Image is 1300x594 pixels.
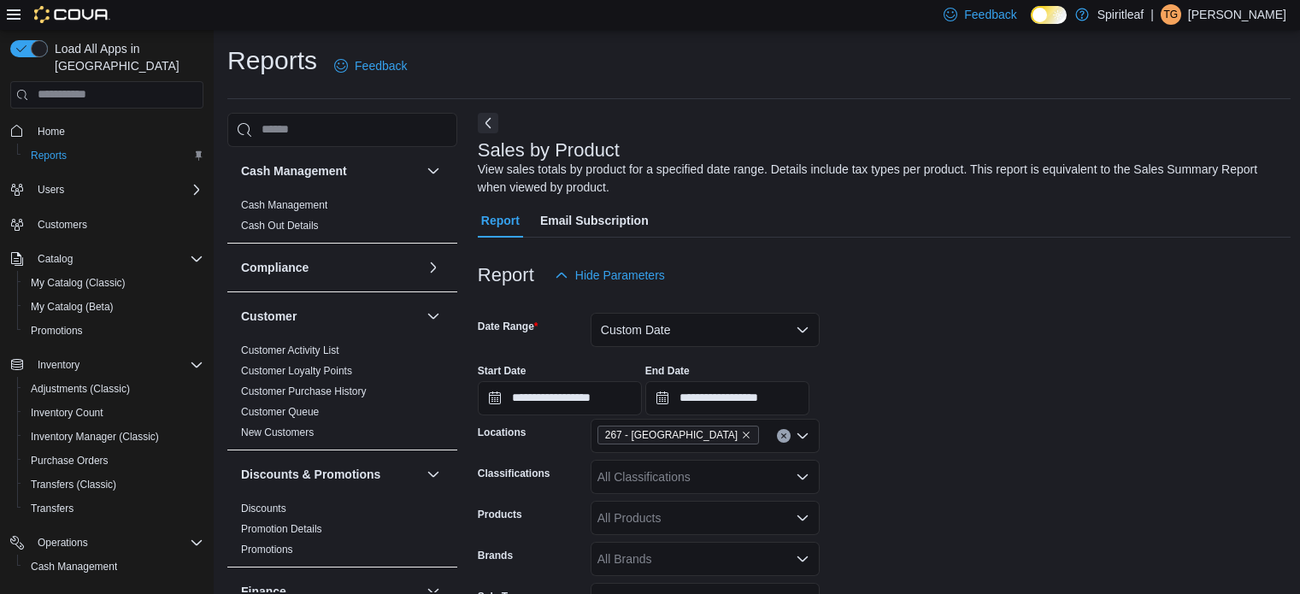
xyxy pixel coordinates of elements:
[31,502,74,515] span: Transfers
[17,377,210,401] button: Adjustments (Classic)
[478,113,498,133] button: Next
[31,382,130,396] span: Adjustments (Classic)
[241,162,347,179] h3: Cash Management
[478,140,620,161] h3: Sales by Product
[548,258,672,292] button: Hide Parameters
[241,543,293,556] span: Promotions
[31,276,126,290] span: My Catalog (Classic)
[423,257,444,278] button: Compliance
[3,353,210,377] button: Inventory
[227,195,457,243] div: Cash Management
[24,498,80,519] a: Transfers
[241,364,352,378] span: Customer Loyalty Points
[24,403,110,423] a: Inventory Count
[24,273,132,293] a: My Catalog (Classic)
[24,297,121,317] a: My Catalog (Beta)
[17,555,210,579] button: Cash Management
[24,474,203,495] span: Transfers (Classic)
[478,381,642,415] input: Press the down key to open a popover containing a calendar.
[227,340,457,450] div: Customer
[1031,6,1067,24] input: Dark Mode
[38,358,79,372] span: Inventory
[241,198,327,212] span: Cash Management
[605,426,738,444] span: 267 - [GEOGRAPHIC_DATA]
[241,523,322,535] a: Promotion Details
[24,450,203,471] span: Purchase Orders
[3,178,210,202] button: Users
[24,556,124,577] a: Cash Management
[24,379,137,399] a: Adjustments (Classic)
[241,385,367,398] span: Customer Purchase History
[24,556,203,577] span: Cash Management
[355,57,407,74] span: Feedback
[423,306,444,326] button: Customer
[241,426,314,439] span: New Customers
[241,385,367,397] a: Customer Purchase History
[478,265,534,285] h3: Report
[241,220,319,232] a: Cash Out Details
[31,179,203,200] span: Users
[796,470,809,484] button: Open list of options
[31,406,103,420] span: Inventory Count
[478,508,522,521] label: Products
[597,426,759,444] span: 267 - Cold Lake
[1188,4,1286,25] p: [PERSON_NAME]
[241,522,322,536] span: Promotion Details
[478,549,513,562] label: Brands
[1097,4,1144,25] p: Spiritleaf
[24,321,203,341] span: Promotions
[1164,4,1179,25] span: TG
[481,203,520,238] span: Report
[17,473,210,497] button: Transfers (Classic)
[241,405,319,419] span: Customer Queue
[38,218,87,232] span: Customers
[31,454,109,468] span: Purchase Orders
[591,313,820,347] button: Custom Date
[796,429,809,443] button: Open list of options
[241,365,352,377] a: Customer Loyalty Points
[38,183,64,197] span: Users
[17,295,210,319] button: My Catalog (Beta)
[31,249,79,269] button: Catalog
[17,319,210,343] button: Promotions
[24,297,203,317] span: My Catalog (Beta)
[31,179,71,200] button: Users
[17,401,210,425] button: Inventory Count
[24,379,203,399] span: Adjustments (Classic)
[241,544,293,556] a: Promotions
[31,560,117,573] span: Cash Management
[24,474,123,495] a: Transfers (Classic)
[796,511,809,525] button: Open list of options
[38,125,65,138] span: Home
[241,308,420,325] button: Customer
[31,121,72,142] a: Home
[38,536,88,550] span: Operations
[34,6,110,23] img: Cova
[24,403,203,423] span: Inventory Count
[478,426,526,439] label: Locations
[31,532,203,553] span: Operations
[31,324,83,338] span: Promotions
[241,259,420,276] button: Compliance
[423,161,444,181] button: Cash Management
[31,532,95,553] button: Operations
[31,478,116,491] span: Transfers (Classic)
[964,6,1016,23] span: Feedback
[24,273,203,293] span: My Catalog (Classic)
[241,466,420,483] button: Discounts & Promotions
[31,430,159,444] span: Inventory Manager (Classic)
[796,552,809,566] button: Open list of options
[241,503,286,515] a: Discounts
[31,149,67,162] span: Reports
[24,145,74,166] a: Reports
[31,355,203,375] span: Inventory
[241,466,380,483] h3: Discounts & Promotions
[478,467,550,480] label: Classifications
[24,145,203,166] span: Reports
[241,162,420,179] button: Cash Management
[17,144,210,168] button: Reports
[17,271,210,295] button: My Catalog (Classic)
[17,497,210,520] button: Transfers
[3,531,210,555] button: Operations
[241,199,327,211] a: Cash Management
